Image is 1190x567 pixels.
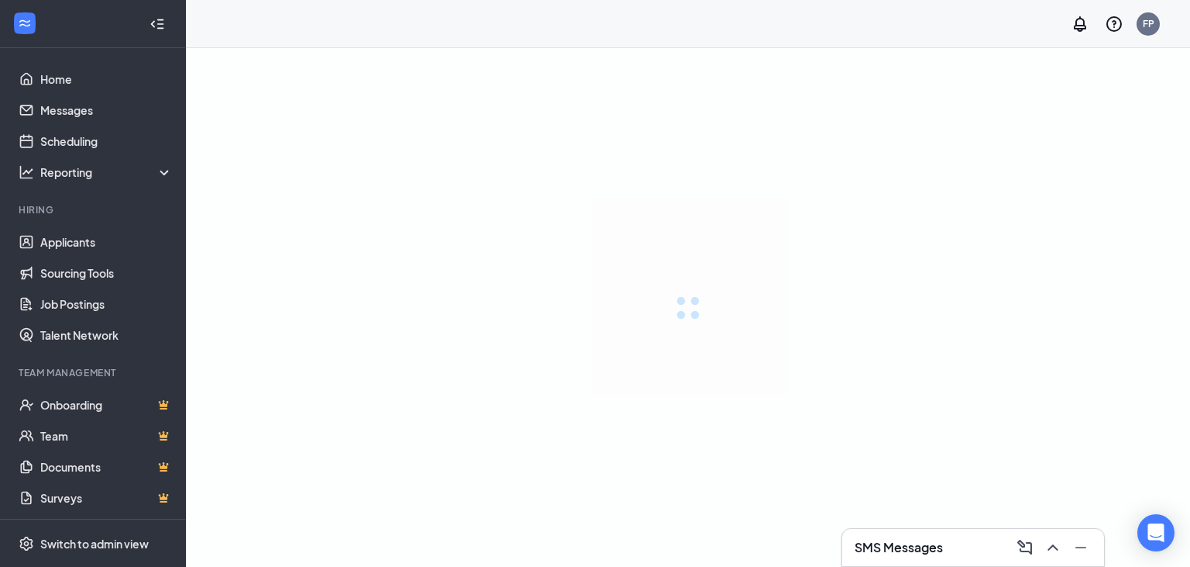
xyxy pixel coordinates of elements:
a: Job Postings [40,289,173,320]
svg: Collapse [150,16,165,32]
button: ComposeMessage [1011,535,1036,560]
svg: WorkstreamLogo [17,16,33,31]
button: ChevronUp [1039,535,1064,560]
svg: Analysis [19,164,34,180]
svg: ComposeMessage [1016,538,1034,557]
a: Home [40,64,173,95]
a: OnboardingCrown [40,389,173,420]
a: SurveysCrown [40,482,173,513]
div: Open Intercom Messenger [1137,514,1175,551]
a: Applicants [40,226,173,258]
svg: Minimize [1071,538,1090,557]
div: Hiring [19,203,170,216]
a: DocumentsCrown [40,451,173,482]
div: Team Management [19,366,170,379]
svg: Notifications [1071,15,1089,33]
svg: Settings [19,536,34,551]
a: Messages [40,95,173,126]
a: TeamCrown [40,420,173,451]
button: Minimize [1067,535,1092,560]
div: Reporting [40,164,174,180]
a: Scheduling [40,126,173,157]
a: Sourcing Tools [40,258,173,289]
div: Switch to admin view [40,536,149,551]
a: Talent Network [40,320,173,351]
svg: QuestionInfo [1105,15,1123,33]
h3: SMS Messages [855,539,943,556]
svg: ChevronUp [1044,538,1062,557]
div: FP [1143,17,1154,30]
